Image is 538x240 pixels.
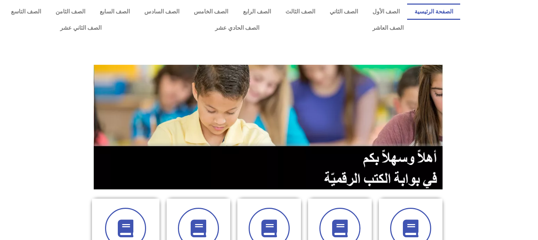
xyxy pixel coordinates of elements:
[322,4,365,20] a: الصف الثاني
[365,4,407,20] a: الصف الأول
[278,4,322,20] a: الصف الثالث
[407,4,460,20] a: الصفحة الرئيسية
[236,4,278,20] a: الصف الرابع
[4,20,158,36] a: الصف الثاني عشر
[4,4,48,20] a: الصف التاسع
[92,4,137,20] a: الصف السابع
[158,20,316,36] a: الصف الحادي عشر
[187,4,236,20] a: الصف الخامس
[137,4,187,20] a: الصف السادس
[316,20,460,36] a: الصف العاشر
[48,4,92,20] a: الصف الثامن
